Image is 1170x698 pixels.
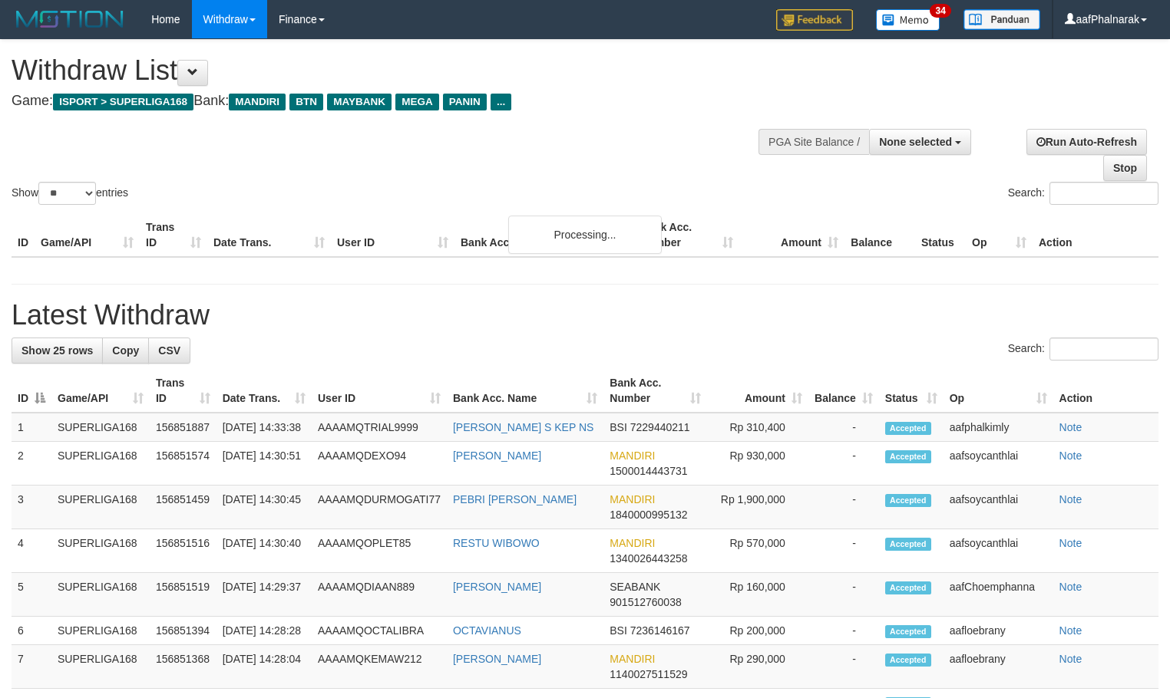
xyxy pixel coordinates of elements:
[453,449,541,462] a: [PERSON_NAME]
[1103,155,1147,181] a: Stop
[150,442,216,486] td: 156851574
[634,213,739,257] th: Bank Acc. Number
[707,529,808,573] td: Rp 570,000
[944,573,1053,617] td: aafChoemphanna
[216,573,312,617] td: [DATE] 14:29:37
[12,369,51,413] th: ID: activate to sort column descending
[885,654,931,667] span: Accepted
[216,645,312,689] td: [DATE] 14:28:04
[759,129,869,155] div: PGA Site Balance /
[610,421,627,433] span: BSI
[610,537,655,549] span: MANDIRI
[776,9,853,31] img: Feedback.jpg
[1059,624,1082,637] a: Note
[739,213,844,257] th: Amount
[51,369,150,413] th: Game/API: activate to sort column ascending
[12,94,765,109] h4: Game: Bank:
[140,213,207,257] th: Trans ID
[395,94,439,110] span: MEGA
[885,581,931,594] span: Accepted
[216,617,312,645] td: [DATE] 14:28:28
[944,413,1053,442] td: aafphalkimly
[327,94,392,110] span: MAYBANK
[12,529,51,573] td: 4
[707,617,808,645] td: Rp 200,000
[944,617,1053,645] td: aafloebrany
[312,529,447,573] td: AAAAMQOPLET85
[610,596,681,608] span: Copy 901512760038 to clipboard
[12,486,51,529] td: 3
[610,493,655,505] span: MANDIRI
[808,486,879,529] td: -
[12,213,35,257] th: ID
[453,493,577,505] a: PEBRI [PERSON_NAME]
[630,624,690,637] span: Copy 7236146167 to clipboard
[453,581,541,593] a: [PERSON_NAME]
[312,486,447,529] td: AAAAMQDURMOGATI77
[453,653,541,665] a: [PERSON_NAME]
[1026,129,1147,155] a: Run Auto-Refresh
[12,300,1158,331] h1: Latest Withdraw
[1008,337,1158,361] label: Search:
[38,182,96,205] select: Showentries
[150,573,216,617] td: 156851519
[1059,449,1082,462] a: Note
[12,573,51,617] td: 5
[707,369,808,413] th: Amount: activate to sort column ascending
[112,344,139,357] span: Copy
[150,369,216,413] th: Trans ID: activate to sort column ascending
[610,653,655,665] span: MANDIRI
[869,129,971,155] button: None selected
[879,369,944,413] th: Status: activate to sort column ascending
[51,486,150,529] td: SUPERLIGA168
[21,344,93,357] span: Show 25 rows
[1059,537,1082,549] a: Note
[630,421,690,433] span: Copy 7229440211 to clipboard
[966,213,1033,257] th: Op
[35,213,140,257] th: Game/API
[331,213,454,257] th: User ID
[12,182,128,205] label: Show entries
[1059,421,1082,433] a: Note
[944,529,1053,573] td: aafsoycanthlai
[216,486,312,529] td: [DATE] 14:30:45
[808,442,879,486] td: -
[12,8,128,31] img: MOTION_logo.png
[610,581,660,593] span: SEABANK
[808,529,879,573] td: -
[312,645,447,689] td: AAAAMQKEMAW212
[491,94,511,110] span: ...
[12,442,51,486] td: 2
[707,442,808,486] td: Rp 930,000
[808,617,879,645] td: -
[51,413,150,442] td: SUPERLIGA168
[216,413,312,442] td: [DATE] 14:33:38
[707,413,808,442] td: Rp 310,400
[53,94,193,110] span: ISPORT > SUPERLIGA168
[885,450,931,463] span: Accepted
[312,413,447,442] td: AAAAMQTRIAL9999
[312,573,447,617] td: AAAAMQDIAAN889
[150,529,216,573] td: 156851516
[944,645,1053,689] td: aafloebrany
[148,337,190,364] a: CSV
[150,413,216,442] td: 156851887
[1049,337,1158,361] input: Search:
[51,617,150,645] td: SUPERLIGA168
[1008,182,1158,205] label: Search:
[51,442,150,486] td: SUPERLIGA168
[12,645,51,689] td: 7
[707,645,808,689] td: Rp 290,000
[207,213,331,257] th: Date Trans.
[915,213,966,257] th: Status
[1059,581,1082,593] a: Note
[876,9,940,31] img: Button%20Memo.svg
[885,625,931,638] span: Accepted
[158,344,180,357] span: CSV
[453,421,593,433] a: [PERSON_NAME] S KEP NS
[808,413,879,442] td: -
[944,486,1053,529] td: aafsoycanthlai
[150,486,216,529] td: 156851459
[12,55,765,86] h1: Withdraw List
[12,337,103,364] a: Show 25 rows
